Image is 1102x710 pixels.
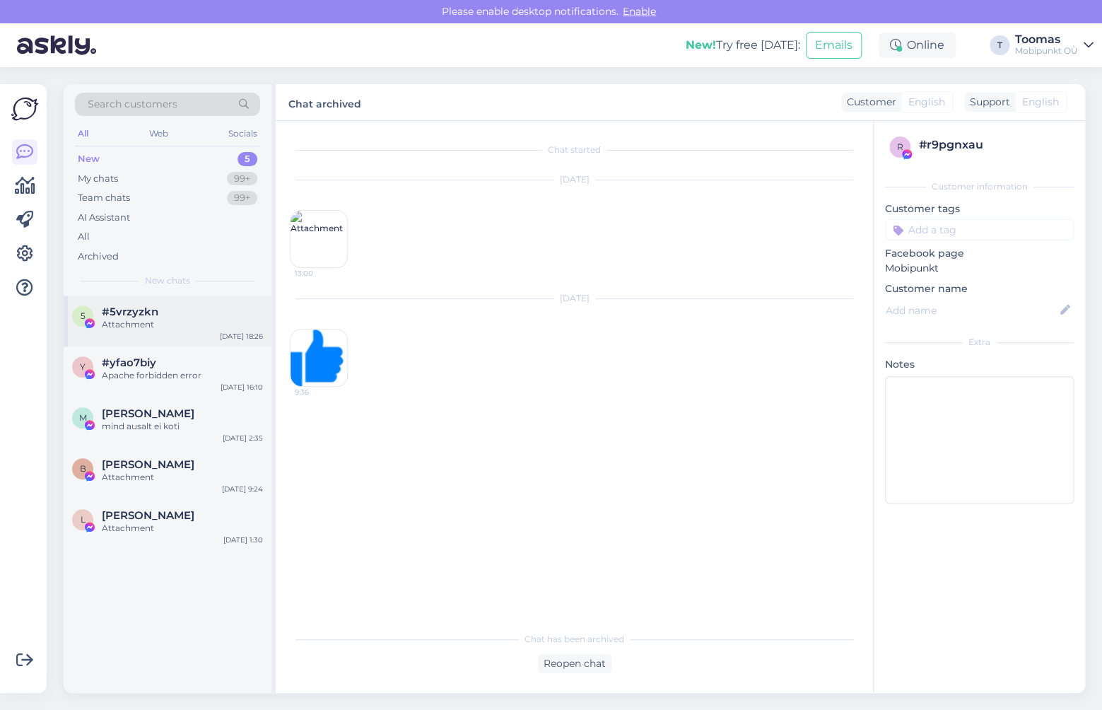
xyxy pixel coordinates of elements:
div: [DATE] 18:26 [220,331,263,342]
span: M [79,412,87,423]
div: 99+ [227,172,257,186]
div: Mobipunkt OÜ [1015,45,1078,57]
div: Attachment [102,471,263,484]
div: Archived [78,250,119,264]
div: Reopen chat [538,654,611,673]
div: All [75,124,91,143]
div: [DATE] [290,173,859,186]
div: Apache forbidden error [102,369,263,382]
span: Martin Laandu [102,407,194,420]
span: #5vrzyzkn [102,305,158,318]
span: Chat has been archived [524,633,624,646]
img: Attachment [291,330,347,386]
input: Add a tag [885,219,1074,240]
p: Mobipunkt [885,261,1074,276]
button: Emails [806,32,862,59]
div: Customer information [885,180,1074,193]
div: Extra [885,336,1074,349]
div: Socials [225,124,260,143]
div: Web [146,124,171,143]
img: Attachment [291,211,347,267]
span: y [80,361,86,372]
p: Notes [885,357,1074,372]
b: New! [686,38,716,52]
span: English [908,95,945,110]
span: Lisandra Palmets [102,509,194,522]
div: New [78,152,100,166]
div: 5 [238,152,257,166]
div: # r9pgnxau [919,136,1069,153]
div: Team chats [78,191,130,205]
div: 99+ [227,191,257,205]
span: L [81,514,86,525]
div: [DATE] 16:10 [221,382,263,392]
div: Attachment [102,318,263,331]
div: Attachment [102,522,263,535]
div: My chats [78,172,118,186]
span: Search customers [88,97,177,112]
p: Facebook page [885,246,1074,261]
div: mind ausalt ei koti [102,420,263,433]
div: Try free [DATE]: [686,37,800,54]
span: 13:00 [295,268,348,279]
span: В [80,463,86,474]
div: Customer [841,95,896,110]
div: T [990,35,1009,55]
a: ToomasMobipunkt OÜ [1015,34,1094,57]
span: Вадим Св [102,458,194,471]
div: [DATE] [290,292,859,305]
span: r [897,141,903,152]
div: [DATE] 9:24 [222,484,263,494]
div: Toomas [1015,34,1078,45]
div: [DATE] 2:35 [223,433,263,443]
div: Support [964,95,1010,110]
div: Online [879,33,956,58]
p: Customer tags [885,202,1074,216]
div: [DATE] 1:30 [223,535,263,545]
span: #yfao7biy [102,356,156,369]
span: English [1022,95,1059,110]
p: Customer name [885,281,1074,296]
span: 5 [81,310,86,321]
div: AI Assistant [78,211,130,225]
span: 9:36 [295,387,348,397]
label: Chat archived [288,93,361,112]
div: All [78,230,90,244]
span: Enable [619,5,660,18]
span: New chats [145,274,190,287]
div: Chat started [290,144,859,156]
input: Add name [886,303,1057,318]
img: Askly Logo [11,95,38,122]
